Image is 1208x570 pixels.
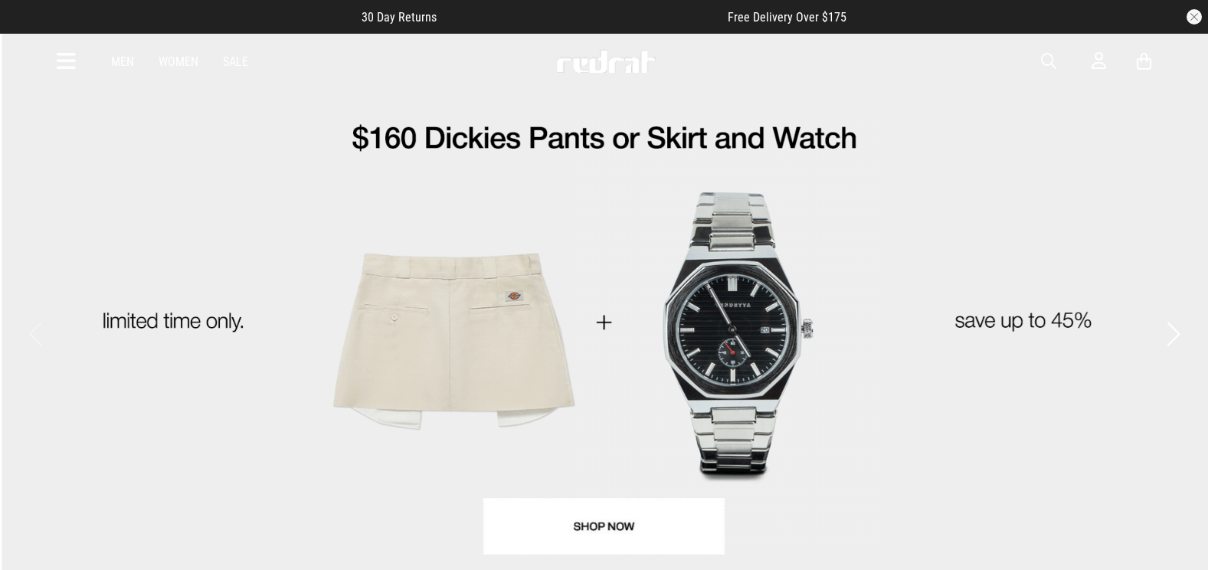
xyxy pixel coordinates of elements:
[467,9,697,25] iframe: Customer reviews powered by Trustpilot
[111,54,134,69] a: Men
[159,54,198,69] a: Women
[1163,317,1183,351] button: Next slide
[728,10,846,25] span: Free Delivery Over $175
[555,50,656,73] img: Redrat logo
[223,54,248,69] a: Sale
[25,317,45,351] button: Previous slide
[362,10,437,25] span: 30 Day Returns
